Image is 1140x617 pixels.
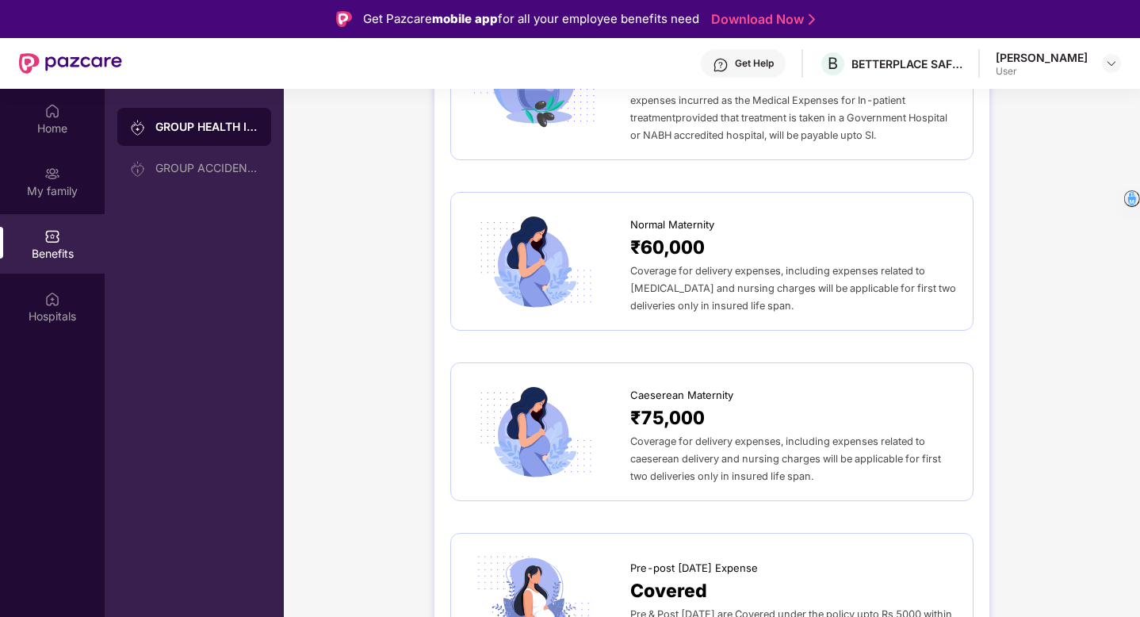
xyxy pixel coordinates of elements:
img: svg+xml;base64,PHN2ZyB3aWR0aD0iMjAiIGhlaWdodD0iMjAiIHZpZXdCb3g9IjAgMCAyMCAyMCIgZmlsbD0ibm9uZSIgeG... [130,120,146,136]
img: Stroke [809,11,815,28]
img: svg+xml;base64,PHN2ZyBpZD0iSG9tZSIgeG1sbnM9Imh0dHA6Ly93d3cudzMub3JnLzIwMDAvc3ZnIiB3aWR0aD0iMjAiIG... [44,103,60,119]
div: GROUP HEALTH INSURANCE [155,119,258,135]
span: Coverage for delivery expenses, including expenses related to [MEDICAL_DATA] and nursing charges ... [630,265,956,312]
a: Download Now [711,11,810,28]
img: svg+xml;base64,PHN2ZyBpZD0iSGVscC0zMngzMiIgeG1sbnM9Imh0dHA6Ly93d3cudzMub3JnLzIwMDAvc3ZnIiB3aWR0aD... [713,57,729,73]
div: [PERSON_NAME] [996,50,1088,65]
strong: mobile app [432,11,498,26]
div: Get Help [735,57,774,70]
img: Logo [336,11,352,27]
img: svg+xml;base64,PHN2ZyB3aWR0aD0iMjAiIGhlaWdodD0iMjAiIHZpZXdCb3g9IjAgMCAyMCAyMCIgZmlsbD0ibm9uZSIgeG... [130,161,146,177]
img: svg+xml;base64,PHN2ZyBpZD0iQmVuZWZpdHMiIHhtbG5zPSJodHRwOi8vd3d3LnczLm9yZy8yMDAwL3N2ZyIgd2lkdGg9Ij... [44,228,60,244]
div: BETTERPLACE SAFETY SOLUTIONS PRIVATE LIMITED [851,56,962,71]
span: ₹60,000 [630,233,705,262]
div: User [996,65,1088,78]
img: svg+xml;base64,PHN2ZyBpZD0iRHJvcGRvd24tMzJ4MzIiIHhtbG5zPSJodHRwOi8vd3d3LnczLm9yZy8yMDAwL3N2ZyIgd2... [1105,57,1118,70]
span: Coverage for delivery expenses, including expenses related to caeserean delivery and nursing char... [630,435,941,482]
span: Pre-post [DATE] Expense [630,560,758,576]
span: Caeserean Maternity [630,387,733,403]
img: icon [467,215,601,308]
img: svg+xml;base64,PHN2ZyBpZD0iSG9zcGl0YWxzIiB4bWxucz0iaHR0cDovL3d3dy53My5vcmcvMjAwMC9zdmciIHdpZHRoPS... [44,291,60,307]
img: icon [467,385,601,479]
img: New Pazcare Logo [19,53,122,74]
div: Get Pazcare for all your employee benefits need [363,10,699,29]
span: Covered [630,577,707,605]
div: GROUP ACCIDENTAL INSURANCE [155,162,258,174]
span: Normal Maternity [630,217,714,232]
span: B [828,54,838,73]
span: ₹75,000 [630,404,705,432]
img: svg+xml;base64,PHN2ZyB3aWR0aD0iMjAiIGhlaWdodD0iMjAiIHZpZXdCb3g9IjAgMCAyMCAyMCIgZmlsbD0ibm9uZSIgeG... [44,166,60,182]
